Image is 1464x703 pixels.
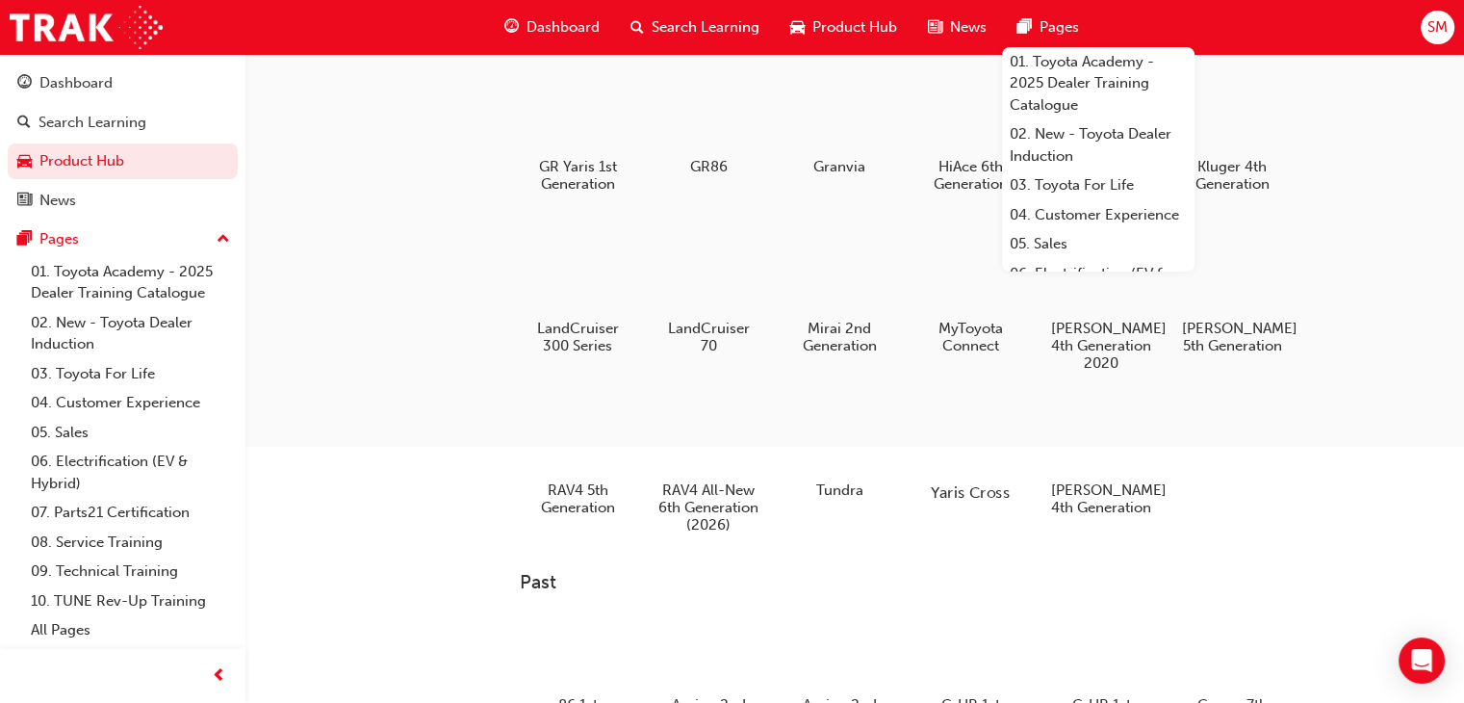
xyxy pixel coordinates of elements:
[1174,232,1290,361] a: [PERSON_NAME] 5th Generation
[912,232,1028,361] a: MyToyota Connect
[1002,259,1194,310] a: 06. Electrification (EV & Hybrid)
[39,228,79,250] div: Pages
[23,359,238,389] a: 03. Toyota For Life
[23,586,238,616] a: 10. TUNE Rev-Up Training
[17,115,31,132] span: search-icon
[1002,47,1194,120] a: 01. Toyota Academy - 2025 Dealer Training Catalogue
[652,16,759,39] span: Search Learning
[912,70,1028,199] a: HiAce 6th Generation
[527,16,600,39] span: Dashboard
[782,394,897,506] a: Tundra
[912,394,1028,506] a: Yaris Cross
[950,16,987,39] span: News
[23,447,238,498] a: 06. Electrification (EV & Hybrid)
[23,308,238,359] a: 02. New - Toyota Dealer Induction
[17,231,32,248] span: pages-icon
[17,75,32,92] span: guage-icon
[1002,8,1094,47] a: pages-iconPages
[630,15,644,39] span: search-icon
[1043,232,1159,378] a: [PERSON_NAME] 4th Generation 2020
[658,158,759,175] h5: GR86
[23,557,238,586] a: 09. Technical Training
[8,143,238,179] a: Product Hub
[1002,170,1194,200] a: 03. Toyota For Life
[217,227,230,252] span: up-icon
[1421,11,1454,44] button: SM
[39,190,76,212] div: News
[1399,638,1445,684] div: Open Intercom Messenger
[23,388,238,418] a: 04. Customer Experience
[1002,229,1194,259] a: 05. Sales
[1002,119,1194,170] a: 02. New - Toyota Dealer Induction
[8,221,238,257] button: Pages
[1427,16,1448,39] span: SM
[23,418,238,448] a: 05. Sales
[658,482,759,534] h5: RAV4 All-New 6th Generation (2026)
[912,8,1002,47] a: news-iconNews
[489,8,615,47] a: guage-iconDashboard
[1002,200,1194,230] a: 04. Customer Experience
[790,15,805,39] span: car-icon
[1051,320,1152,372] h5: [PERSON_NAME] 4th Generation 2020
[212,664,226,689] span: prev-icon
[8,62,238,221] button: DashboardSearch LearningProduct HubNews
[520,394,635,523] a: RAV4 5th Generation
[527,482,629,516] h5: RAV4 5th Generation
[1051,482,1152,516] h5: [PERSON_NAME] 4th Generation
[17,153,32,170] span: car-icon
[504,15,519,39] span: guage-icon
[23,498,238,528] a: 07. Parts21 Certification
[928,15,942,39] span: news-icon
[920,158,1021,193] h5: HiAce 6th Generation
[23,528,238,558] a: 08. Service Training
[8,65,238,101] a: Dashboard
[789,320,890,354] h5: Mirai 2nd Generation
[1017,15,1032,39] span: pages-icon
[527,158,629,193] h5: GR Yaris 1st Generation
[782,70,897,182] a: Granvia
[1182,158,1283,193] h5: Kluger 4th Generation
[520,571,1433,593] h3: Past
[8,183,238,219] a: News
[789,158,890,175] h5: Granvia
[23,615,238,645] a: All Pages
[527,320,629,354] h5: LandCruiser 300 Series
[775,8,912,47] a: car-iconProduct Hub
[39,112,146,134] div: Search Learning
[920,320,1021,354] h5: MyToyota Connect
[1174,70,1290,199] a: Kluger 4th Generation
[10,6,163,49] img: Trak
[39,72,113,94] div: Dashboard
[1043,394,1159,523] a: [PERSON_NAME] 4th Generation
[520,70,635,199] a: GR Yaris 1st Generation
[651,232,766,361] a: LandCruiser 70
[8,105,238,141] a: Search Learning
[658,320,759,354] h5: LandCruiser 70
[917,483,1024,502] h5: Yaris Cross
[17,193,32,210] span: news-icon
[651,394,766,540] a: RAV4 All-New 6th Generation (2026)
[812,16,897,39] span: Product Hub
[615,8,775,47] a: search-iconSearch Learning
[651,70,766,182] a: GR86
[1040,16,1079,39] span: Pages
[520,232,635,361] a: LandCruiser 300 Series
[789,482,890,499] h5: Tundra
[23,257,238,308] a: 01. Toyota Academy - 2025 Dealer Training Catalogue
[782,232,897,361] a: Mirai 2nd Generation
[1182,320,1283,354] h5: [PERSON_NAME] 5th Generation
